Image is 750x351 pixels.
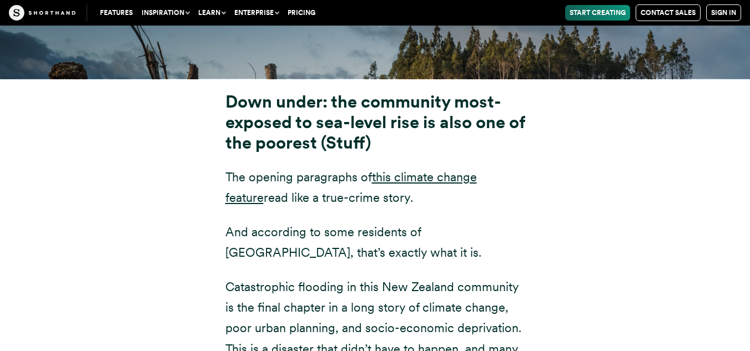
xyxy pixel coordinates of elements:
a: this climate change feature [225,170,477,205]
button: Inspiration [137,5,194,21]
a: Features [95,5,137,21]
p: And according to some residents of [GEOGRAPHIC_DATA], that’s exactly what it is. [225,222,525,263]
a: Pricing [283,5,320,21]
button: Learn [194,5,230,21]
strong: Down under: the community most-exposed to sea-level rise is also one of the poorest (Stuff) [225,91,525,153]
a: Start Creating [565,5,630,21]
button: Enterprise [230,5,283,21]
p: The opening paragraphs of read like a true-crime story. [225,167,525,208]
img: The Craft [9,5,75,21]
a: Contact Sales [636,4,701,21]
a: Sign in [706,4,741,21]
